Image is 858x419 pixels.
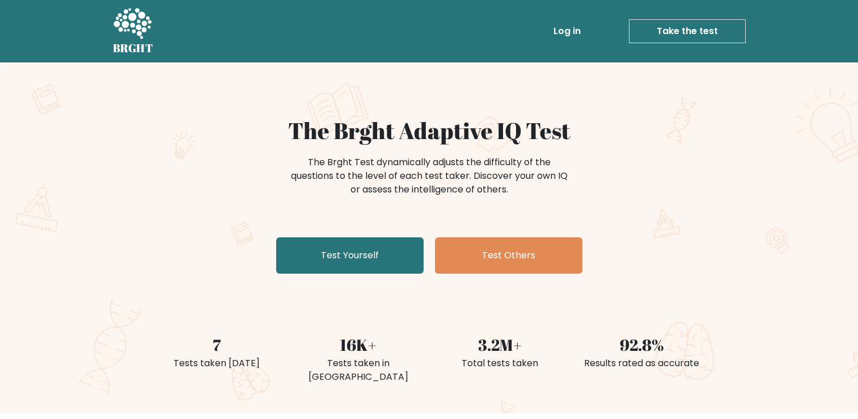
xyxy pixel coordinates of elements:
a: Test Others [435,237,582,274]
a: Log in [549,20,585,43]
h5: BRGHT [113,41,154,55]
h1: The Brght Adaptive IQ Test [153,117,706,144]
div: Tests taken in [GEOGRAPHIC_DATA] [294,357,422,384]
a: Test Yourself [276,237,424,274]
div: 3.2M+ [436,333,564,357]
a: BRGHT [113,5,154,58]
a: Take the test [629,19,746,43]
div: Results rated as accurate [578,357,706,370]
div: Total tests taken [436,357,564,370]
div: The Brght Test dynamically adjusts the difficulty of the questions to the level of each test take... [288,156,571,196]
div: 92.8% [578,333,706,357]
div: Tests taken [DATE] [153,357,281,370]
div: 7 [153,333,281,357]
div: 16K+ [294,333,422,357]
